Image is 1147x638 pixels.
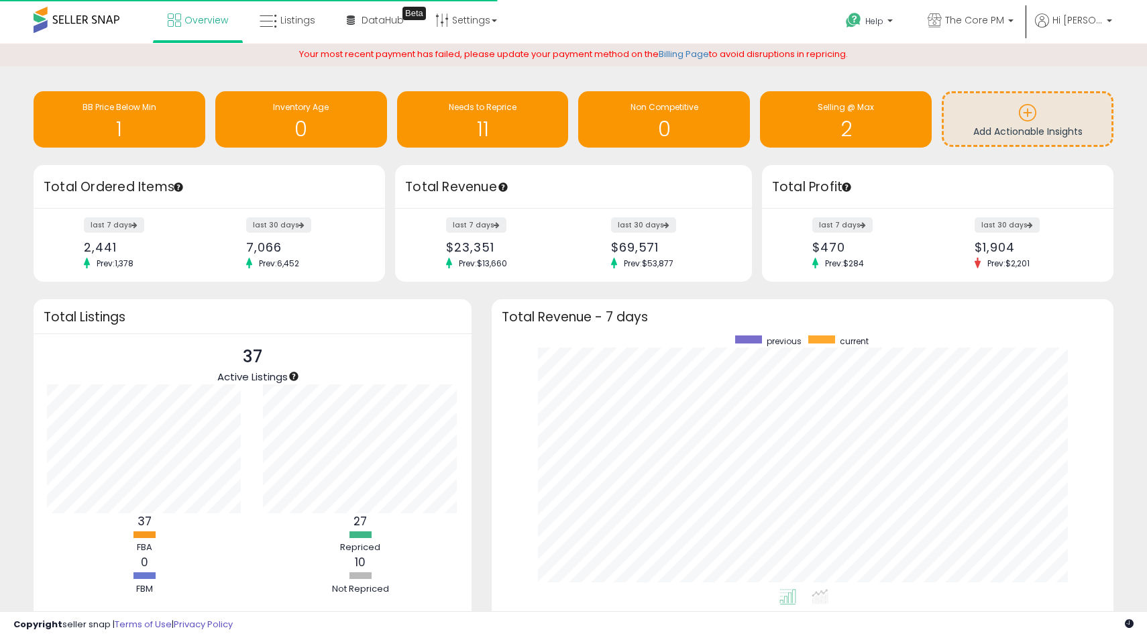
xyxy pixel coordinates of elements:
[44,312,461,322] h3: Total Listings
[945,13,1004,27] span: The Core PM
[973,125,1083,138] span: Add Actionable Insights
[397,91,569,148] a: Needs to Reprice 11
[446,240,563,254] div: $23,351
[1035,13,1112,44] a: Hi [PERSON_NAME]
[13,619,233,631] div: seller snap | |
[217,370,288,384] span: Active Listings
[44,178,375,197] h3: Total Ordered Items
[299,48,848,60] span: Your most recent payment has failed, please update your payment method on the to avoid disruption...
[975,217,1040,233] label: last 30 days
[83,101,156,113] span: BB Price Below Min
[845,12,862,29] i: Get Help
[502,312,1103,322] h3: Total Revenue - 7 days
[812,240,928,254] div: $470
[172,181,184,193] div: Tooltip anchor
[362,13,404,27] span: DataHub
[767,335,802,347] span: previous
[446,217,506,233] label: last 7 days
[631,101,698,113] span: Non Competitive
[812,217,873,233] label: last 7 days
[174,618,233,631] a: Privacy Policy
[355,554,366,570] b: 10
[217,344,288,370] p: 37
[273,101,329,113] span: Inventory Age
[105,583,185,596] div: FBM
[246,217,311,233] label: last 30 days
[320,583,400,596] div: Not Repriced
[246,240,362,254] div: 7,066
[760,91,932,148] a: Selling @ Max 2
[105,541,185,554] div: FBA
[252,258,306,269] span: Prev: 6,452
[659,48,709,60] a: Billing Page
[835,2,906,44] a: Help
[767,118,925,140] h1: 2
[449,101,516,113] span: Needs to Reprice
[611,240,728,254] div: $69,571
[981,258,1036,269] span: Prev: $2,201
[222,118,380,140] h1: 0
[215,91,387,148] a: Inventory Age 0
[497,181,509,193] div: Tooltip anchor
[320,541,400,554] div: Repriced
[40,118,199,140] h1: 1
[34,91,205,148] a: BB Price Below Min 1
[405,178,742,197] h3: Total Revenue
[184,13,228,27] span: Overview
[84,217,144,233] label: last 7 days
[115,618,172,631] a: Terms of Use
[617,258,680,269] span: Prev: $53,877
[84,240,199,254] div: 2,441
[280,13,315,27] span: Listings
[452,258,514,269] span: Prev: $13,660
[585,118,743,140] h1: 0
[818,101,874,113] span: Selling @ Max
[578,91,750,148] a: Non Competitive 0
[840,335,869,347] span: current
[865,15,883,27] span: Help
[141,554,148,570] b: 0
[288,370,300,382] div: Tooltip anchor
[840,181,853,193] div: Tooltip anchor
[90,258,140,269] span: Prev: 1,378
[13,618,62,631] strong: Copyright
[138,513,152,529] b: 37
[818,258,871,269] span: Prev: $284
[353,513,367,529] b: 27
[1052,13,1103,27] span: Hi [PERSON_NAME]
[402,7,426,20] div: Tooltip anchor
[772,178,1103,197] h3: Total Profit
[611,217,676,233] label: last 30 days
[944,93,1111,145] a: Add Actionable Insights
[975,240,1090,254] div: $1,904
[404,118,562,140] h1: 11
